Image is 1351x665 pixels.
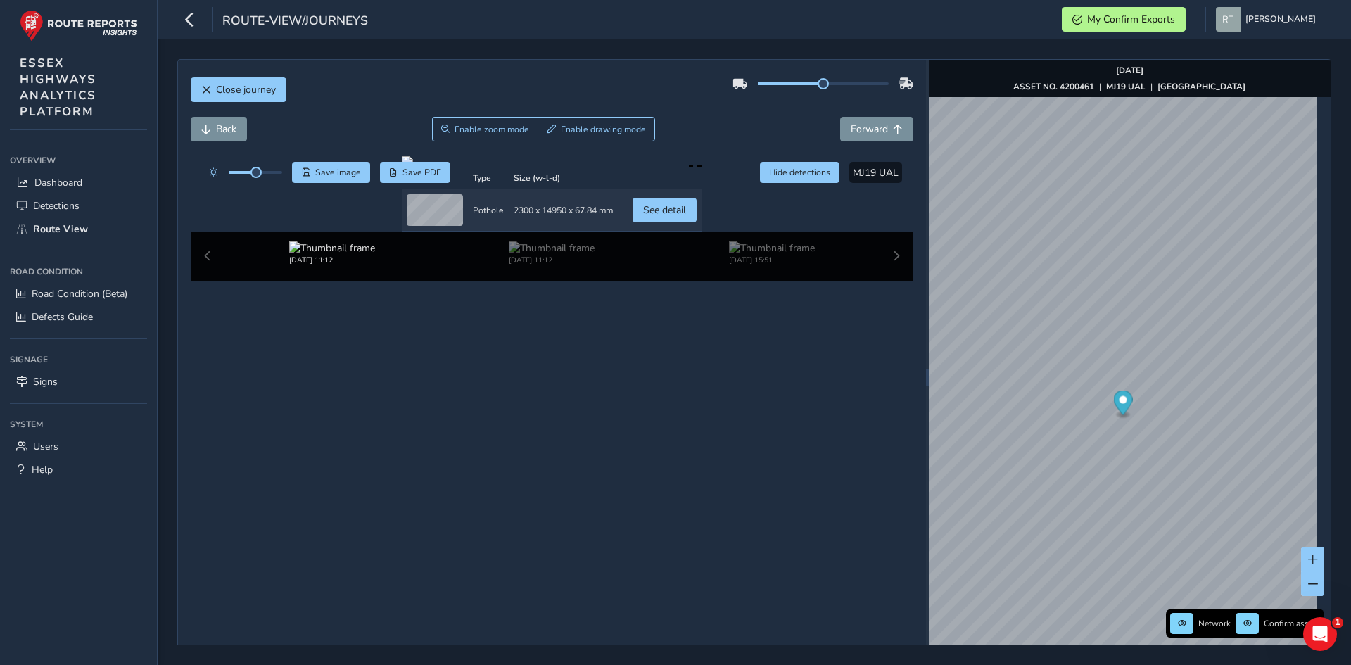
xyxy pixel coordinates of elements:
button: PDF [380,162,451,183]
a: Road Condition (Beta) [10,282,147,305]
div: [DATE] 11:12 [509,255,595,265]
button: Forward [840,117,913,141]
span: Users [33,440,58,453]
td: 2300 x 14950 x 67.84 mm [509,189,618,232]
div: | | [1013,81,1245,92]
iframe: Intercom live chat [1303,617,1337,651]
img: diamond-layout [1216,7,1241,32]
td: Pothole [468,189,509,232]
strong: [DATE] [1116,65,1143,76]
button: Zoom [432,117,538,141]
a: Help [10,458,147,481]
a: Signs [10,370,147,393]
span: Enable zoom mode [455,124,529,135]
button: Draw [538,117,655,141]
button: My Confirm Exports [1062,7,1186,32]
span: Route View [33,222,88,236]
div: Road Condition [10,261,147,282]
span: Save PDF [402,167,441,178]
div: [DATE] 11:12 [289,255,375,265]
span: Hide detections [769,167,830,178]
span: MJ19 UAL [853,166,899,179]
strong: ASSET NO. 4200461 [1013,81,1094,92]
a: Dashboard [10,171,147,194]
a: Defects Guide [10,305,147,329]
span: 1 [1332,617,1343,628]
div: Overview [10,150,147,171]
a: Detections [10,194,147,217]
span: Network [1198,618,1231,629]
div: System [10,414,147,435]
button: [PERSON_NAME] [1216,7,1321,32]
span: Back [216,122,236,136]
button: Back [191,117,247,141]
button: See detail [633,198,697,222]
img: Thumbnail frame [289,241,375,255]
div: Map marker [1113,391,1132,419]
span: Save image [315,167,361,178]
button: Hide detections [760,162,840,183]
span: Confirm assets [1264,618,1320,629]
img: Thumbnail frame [509,241,595,255]
span: Detections [33,199,80,213]
span: Dashboard [34,176,82,189]
span: Forward [851,122,888,136]
span: Help [32,463,53,476]
span: route-view/journeys [222,12,368,32]
img: rr logo [20,10,137,42]
div: Signage [10,349,147,370]
strong: MJ19 UAL [1106,81,1146,92]
img: Thumbnail frame [729,241,815,255]
div: [DATE] 15:51 [729,255,815,265]
span: ESSEX HIGHWAYS ANALYTICS PLATFORM [20,55,96,120]
span: My Confirm Exports [1087,13,1175,26]
span: Road Condition (Beta) [32,287,127,300]
span: Defects Guide [32,310,93,324]
strong: [GEOGRAPHIC_DATA] [1157,81,1245,92]
a: Route View [10,217,147,241]
span: See detail [643,203,686,217]
a: Users [10,435,147,458]
button: Save [292,162,370,183]
span: [PERSON_NAME] [1245,7,1316,32]
span: Close journey [216,83,276,96]
button: Close journey [191,77,286,102]
span: Signs [33,375,58,388]
span: Enable drawing mode [561,124,646,135]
